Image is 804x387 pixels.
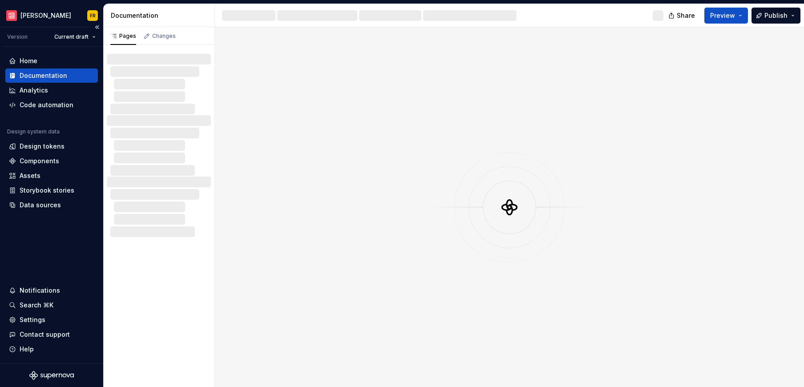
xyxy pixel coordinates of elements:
a: Analytics [5,83,98,97]
a: Assets [5,169,98,183]
div: Components [20,157,59,165]
div: Design tokens [20,142,65,151]
button: Contact support [5,327,98,342]
svg: Supernova Logo [29,371,74,380]
button: Search ⌘K [5,298,98,312]
span: Current draft [54,33,89,40]
img: f15b4b9a-d43c-4bd8-bdfb-9b20b89b7814.png [6,10,17,21]
div: Pages [110,32,136,40]
div: Search ⌘K [20,301,53,310]
div: Notifications [20,286,60,295]
div: Documentation [20,71,67,80]
button: Preview [704,8,748,24]
div: Storybook stories [20,186,74,195]
div: [PERSON_NAME] [20,11,71,20]
button: [PERSON_NAME]FR [2,6,101,25]
button: Share [664,8,701,24]
div: Data sources [20,201,61,210]
a: Storybook stories [5,183,98,198]
div: FR [90,12,96,19]
a: Settings [5,313,98,327]
button: Help [5,342,98,356]
button: Notifications [5,283,98,298]
div: Home [20,56,37,65]
div: Documentation [111,11,211,20]
a: Home [5,54,98,68]
div: Help [20,345,34,354]
a: Components [5,154,98,168]
a: Documentation [5,69,98,83]
div: Settings [20,315,45,324]
div: Analytics [20,86,48,95]
button: Collapse sidebar [91,21,103,33]
div: Changes [152,32,176,40]
div: Code automation [20,101,73,109]
button: Publish [751,8,800,24]
span: Publish [764,11,788,20]
div: Contact support [20,330,70,339]
span: Share [677,11,695,20]
div: Assets [20,171,40,180]
a: Data sources [5,198,98,212]
a: Code automation [5,98,98,112]
span: Preview [710,11,735,20]
div: Design system data [7,128,60,135]
div: Version [7,33,28,40]
button: Current draft [50,31,100,43]
a: Design tokens [5,139,98,153]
